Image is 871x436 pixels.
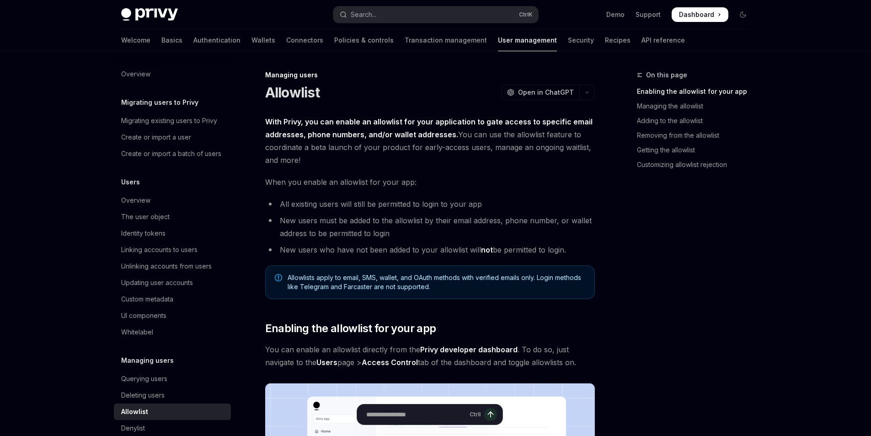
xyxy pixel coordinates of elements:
a: Removing from the allowlist [637,128,758,143]
a: Allowlist [114,404,231,420]
a: Migrating existing users to Privy [114,113,231,129]
a: Recipes [605,29,631,51]
a: Managing the allowlist [637,99,758,113]
button: Open in ChatGPT [501,85,579,100]
a: Create or import a batch of users [114,145,231,162]
a: Basics [161,29,182,51]
img: dark logo [121,8,178,21]
a: Policies & controls [334,29,394,51]
span: Allowlists apply to email, SMS, wallet, and OAuth methods with verified emails only. Login method... [288,273,585,291]
a: API reference [641,29,685,51]
a: Linking accounts to users [114,242,231,258]
a: Whitelabel [114,324,231,340]
div: The user object [121,211,170,222]
li: New users must be added to the allowlist by their email address, phone number, or wallet address ... [265,214,595,240]
a: Security [568,29,594,51]
div: Search... [351,9,376,20]
div: Migrating existing users to Privy [121,115,217,126]
a: Access Control [362,358,418,367]
a: Privy developer dashboard [420,345,518,355]
a: Customizing allowlist rejection [637,157,758,172]
a: Adding to the allowlist [637,113,758,128]
div: Custom metadata [121,294,173,305]
div: Linking accounts to users [121,244,198,255]
a: UI components [114,307,231,324]
div: Denylist [121,423,145,434]
a: Create or import a user [114,129,231,145]
a: Support [636,10,661,19]
input: Ask a question... [366,404,466,425]
a: Demo [606,10,625,19]
a: The user object [114,209,231,225]
a: Identity tokens [114,225,231,242]
span: On this page [646,70,687,81]
a: Transaction management [405,29,487,51]
a: Enabling the allowlist for your app [637,84,758,99]
a: Querying users [114,371,231,387]
button: Toggle dark mode [736,7,750,22]
li: All existing users will still be permitted to login to your app [265,198,595,210]
strong: not [481,245,493,254]
a: Unlinking accounts from users [114,258,231,275]
div: Overview [121,69,150,80]
div: Querying users [121,373,167,384]
span: Enabling the allowlist for your app [265,321,436,336]
div: Updating user accounts [121,277,193,288]
div: Unlinking accounts from users [121,261,212,272]
li: New users who have not been added to your allowlist will be permitted to login. [265,243,595,256]
a: Dashboard [672,7,728,22]
a: Updating user accounts [114,275,231,291]
button: Send message [484,408,497,421]
a: Overview [114,66,231,82]
span: When you enable an allowlist for your app: [265,176,595,188]
a: Custom metadata [114,291,231,307]
div: Overview [121,195,150,206]
span: Ctrl K [519,11,533,18]
a: Connectors [286,29,323,51]
h5: Migrating users to Privy [121,97,198,108]
h5: Managing users [121,355,174,366]
div: Whitelabel [121,327,153,338]
a: User management [498,29,557,51]
span: You can use the allowlist feature to coordinate a beta launch of your product for early-access us... [265,115,595,167]
a: Authentication [193,29,240,51]
svg: Note [275,274,282,281]
button: Open search [333,6,538,23]
div: Managing users [265,70,595,80]
div: Allowlist [121,406,148,417]
strong: With Privy, you can enable an allowlist for your application to gate access to specific email add... [265,117,593,139]
span: Dashboard [679,10,714,19]
div: Create or import a batch of users [121,148,221,159]
div: UI components [121,310,166,321]
a: Wallets [251,29,275,51]
strong: Users [316,358,337,367]
span: Open in ChatGPT [518,88,574,97]
a: Overview [114,192,231,209]
div: Create or import a user [121,132,191,143]
span: You can enable an allowlist directly from the . To do so, just navigate to the page > tab of the ... [265,343,595,369]
a: Welcome [121,29,150,51]
h1: Allowlist [265,84,320,101]
div: Identity tokens [121,228,166,239]
a: Deleting users [114,387,231,404]
a: Getting the allowlist [637,143,758,157]
div: Deleting users [121,390,165,401]
h5: Users [121,177,140,188]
